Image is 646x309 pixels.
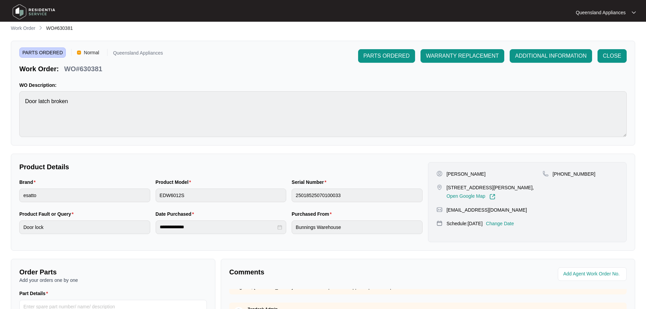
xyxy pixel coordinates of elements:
[46,25,73,31] span: WO#630381
[19,162,423,172] p: Product Details
[292,189,423,202] input: Serial Number
[486,220,514,227] p: Change Date
[156,189,287,202] input: Product Model
[160,224,276,231] input: Date Purchased
[113,51,163,58] p: Queensland Appliances
[19,91,627,137] textarea: Door latch broken
[19,189,150,202] input: Brand
[19,47,66,58] span: PARTS ORDERED
[292,211,334,217] label: Purchased From
[632,11,636,14] img: dropdown arrow
[229,267,423,277] p: Comments
[515,52,587,60] span: ADDITIONAL INFORMATION
[292,179,329,186] label: Serial Number
[576,9,626,16] p: Queensland Appliances
[11,25,35,32] p: Work Order
[543,171,549,177] img: map-pin
[358,49,415,63] button: PARTS ORDERED
[10,2,58,22] img: residentia service logo
[447,184,534,191] p: [STREET_ADDRESS][PERSON_NAME],
[436,171,443,177] img: user-pin
[19,267,207,277] p: Order Parts
[447,171,486,177] p: [PERSON_NAME]
[563,270,623,278] input: Add Agent Work Order No.
[436,184,443,190] img: map-pin
[38,25,43,31] img: chevron-right
[19,277,207,284] p: Add your orders one by one
[156,211,197,217] label: Date Purchased
[447,207,527,213] p: [EMAIL_ADDRESS][DOMAIN_NAME]
[77,51,81,55] img: Vercel Logo
[598,49,627,63] button: CLOSE
[420,49,504,63] button: WARRANTY REPLACEMENT
[426,52,499,60] span: WARRANTY REPLACEMENT
[19,220,150,234] input: Product Fault or Query
[489,194,495,200] img: Link-External
[19,179,38,186] label: Brand
[447,220,483,227] p: Schedule: [DATE]
[603,52,621,60] span: CLOSE
[19,290,51,297] label: Part Details
[510,49,592,63] button: ADDITIONAL INFORMATION
[156,179,194,186] label: Product Model
[447,194,495,200] a: Open Google Map
[553,171,595,177] p: [PHONE_NUMBER]
[19,82,627,89] p: WO Description:
[292,220,423,234] input: Purchased From
[364,52,410,60] span: PARTS ORDERED
[436,220,443,226] img: map-pin
[436,207,443,213] img: map-pin
[81,47,102,58] span: Normal
[9,25,37,32] a: Work Order
[19,64,59,74] p: Work Order:
[64,64,102,74] p: WO#630381
[19,211,76,217] label: Product Fault or Query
